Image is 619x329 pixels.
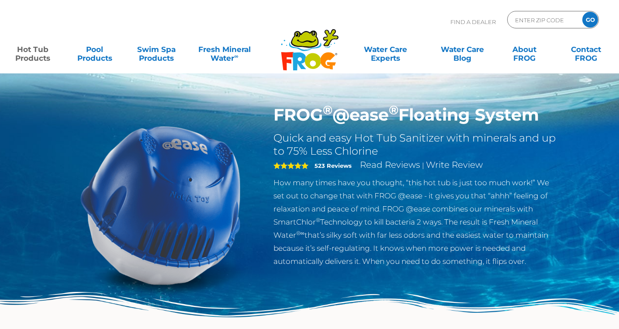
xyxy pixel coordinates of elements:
a: Hot TubProducts [9,41,57,58]
h1: FROG @ease Floating System [273,105,559,125]
img: Frog Products Logo [276,17,343,71]
a: Water CareExperts [346,41,425,58]
img: hot-tub-product-atease-system.png [61,105,261,305]
a: ContactFROG [562,41,610,58]
sup: ∞ [234,53,238,59]
sup: ® [316,217,320,223]
p: How many times have you thought, “this hot tub is just too much work!” We set out to change that ... [273,176,559,268]
sup: ® [389,102,398,118]
h2: Quick and easy Hot Tub Sanitizer with minerals and up to 75% Less Chlorine [273,132,559,158]
strong: 523 Reviews [315,162,352,169]
a: Fresh MineralWater∞ [194,41,255,58]
a: Water CareBlog [439,41,487,58]
p: Find A Dealer [450,11,496,33]
a: Write Review [426,159,483,170]
span: 5 [273,162,308,169]
span: | [422,161,424,170]
sup: ®∞ [296,230,304,236]
a: Read Reviews [360,159,420,170]
a: AboutFROG [500,41,548,58]
input: GO [582,12,598,28]
a: PoolProducts [71,41,119,58]
sup: ® [323,102,332,118]
a: Swim SpaProducts [132,41,180,58]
